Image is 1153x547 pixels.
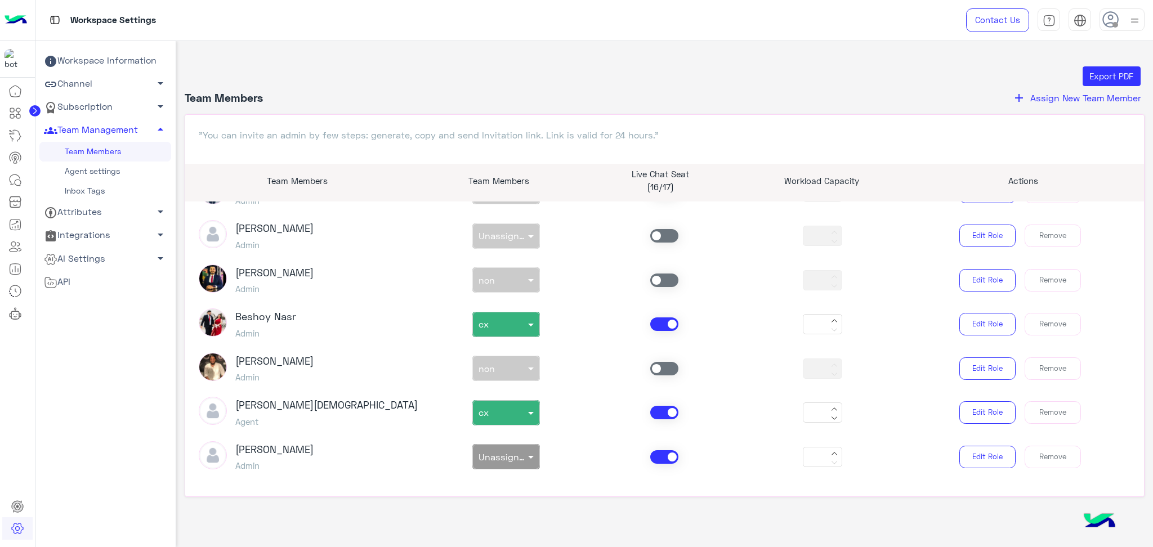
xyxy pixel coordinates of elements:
p: Workspace Settings [70,13,156,28]
img: picture [199,353,227,381]
img: profile [1128,14,1142,28]
i: add [1012,91,1026,105]
span: Unassigned team [479,451,554,462]
button: Remove [1025,446,1081,468]
h5: Admin [235,284,314,294]
button: Edit Role [959,357,1016,380]
a: Inbox Tags [39,181,171,201]
h5: Admin [235,372,314,382]
h3: Beshoy Nasr [235,311,296,323]
a: Attributes [39,201,171,224]
button: Edit Role [959,401,1016,424]
a: Contact Us [966,8,1029,32]
p: Actions [910,174,1136,187]
button: Export PDF [1083,66,1141,87]
p: Workload Capacity [749,174,893,187]
button: Remove [1025,225,1081,247]
span: Export PDF [1089,71,1133,81]
a: Channel [39,73,171,96]
h5: Agent [235,416,418,427]
span: API [44,275,70,289]
h5: Admin [235,240,314,250]
img: hulul-logo.png [1080,502,1119,541]
button: Edit Role [959,269,1016,292]
a: Subscription [39,96,171,119]
button: Remove [1025,357,1081,380]
h4: Team Members [185,91,263,105]
h3: [PERSON_NAME] [235,222,314,235]
p: Team Members [427,174,571,187]
img: tab [1043,14,1056,27]
img: Logo [5,8,27,32]
button: Edit Role [959,225,1016,247]
a: Integrations [39,224,171,247]
h3: [PERSON_NAME][DEMOGRAPHIC_DATA] [235,399,418,411]
button: Edit Role [959,446,1016,468]
a: Workspace Information [39,50,171,73]
h3: [PERSON_NAME] [235,355,314,367]
span: arrow_drop_down [154,205,167,218]
span: arrow_drop_down [154,252,167,265]
span: arrow_drop_down [154,228,167,241]
img: picture [199,308,227,337]
p: Live Chat Seat [588,168,732,181]
h5: Admin [235,460,314,470]
a: Agent settings [39,162,171,181]
p: "You can invite an admin by few steps: generate, copy and send Invitation link. Link is valid for... [199,128,1131,142]
a: AI Settings [39,247,171,270]
span: Assign New Team Member [1030,92,1141,103]
p: (16/17) [588,181,732,194]
span: arrow_drop_down [154,77,167,90]
h3: [PERSON_NAME] [235,267,314,279]
img: tab [1074,14,1087,27]
button: addAssign New Team Member [1009,91,1145,105]
button: Remove [1025,401,1081,424]
a: Team Management [39,119,171,142]
button: Remove [1025,313,1081,335]
button: Edit Role [959,313,1016,335]
a: tab [1038,8,1060,32]
h3: [PERSON_NAME] [235,443,314,456]
img: defaultAdmin.png [199,397,227,425]
span: arrow_drop_up [154,123,167,136]
img: defaultAdmin.png [199,441,227,469]
img: 1403182699927242 [5,49,25,69]
img: tab [48,13,62,27]
p: Team Members [185,174,410,187]
button: Remove [1025,269,1081,292]
h5: Admin [235,328,296,338]
span: arrow_drop_down [154,100,167,113]
img: defaultAdmin.png [199,220,227,248]
img: picture [199,264,227,293]
a: Team Members [39,142,171,162]
a: API [39,270,171,293]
